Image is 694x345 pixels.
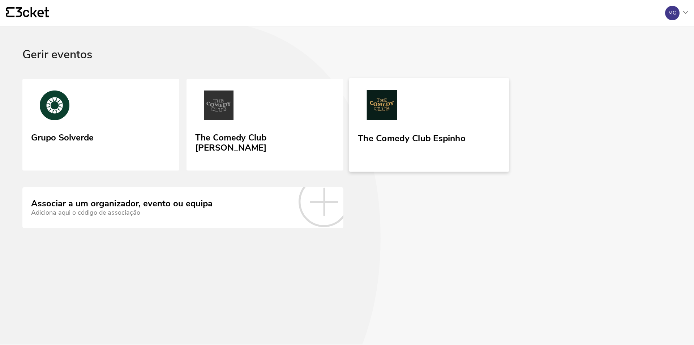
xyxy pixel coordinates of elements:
[6,7,14,17] g: {' '}
[358,130,466,143] div: The Comedy Club Espinho
[31,91,78,123] img: Grupo Solverde
[31,209,213,216] div: Adiciona aqui o código de associação
[668,10,676,16] div: MG
[358,90,406,123] img: The Comedy Club Espinho
[195,130,335,153] div: The Comedy Club [PERSON_NAME]
[31,199,213,209] div: Associar a um organizador, evento ou equipa
[349,78,509,172] a: The Comedy Club Espinho The Comedy Club Espinho
[22,187,343,228] a: Associar a um organizador, evento ou equipa Adiciona aqui o código de associação
[22,48,672,79] div: Gerir eventos
[6,7,49,19] a: {' '}
[31,130,94,143] div: Grupo Solverde
[195,91,242,123] img: The Comedy Club Chaves
[187,79,343,171] a: The Comedy Club Chaves The Comedy Club [PERSON_NAME]
[22,79,179,171] a: Grupo Solverde Grupo Solverde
